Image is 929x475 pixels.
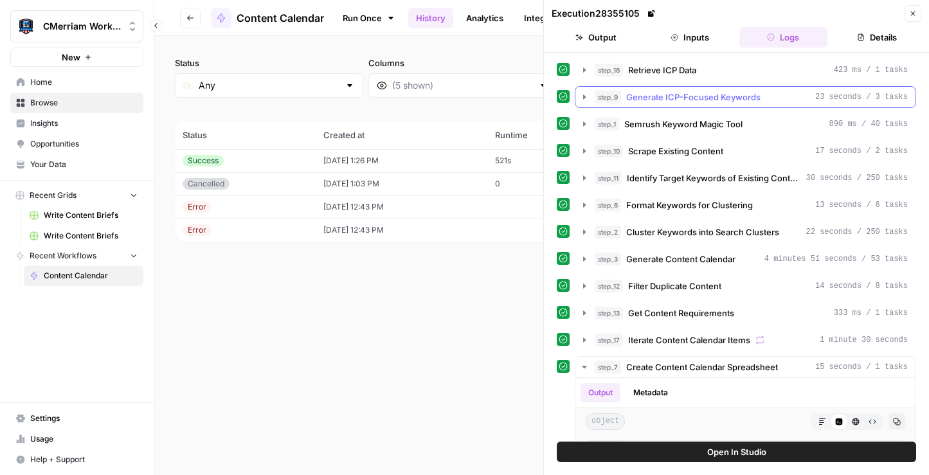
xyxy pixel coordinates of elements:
[586,413,625,430] span: object
[605,441,612,451] span: Toggle code folding, rows 1 through 3
[10,429,143,449] a: Usage
[575,141,915,161] button: 17 seconds / 2 tasks
[30,433,138,445] span: Usage
[30,413,138,424] span: Settings
[44,270,138,282] span: Content Calendar
[199,79,339,92] input: Any
[316,219,487,242] td: [DATE] 12:43 PM
[626,361,778,373] span: Create Content Calendar Spreadsheet
[820,334,908,346] span: 1 minute 30 seconds
[557,442,916,462] button: Open In Studio
[628,280,721,292] span: Filter Duplicate Content
[552,27,640,48] button: Output
[628,334,750,346] span: Iterate Content Calendar Items
[10,10,143,42] button: Workspace: CMerriam Workspace
[30,250,96,262] span: Recent Workflows
[44,230,138,242] span: Write Content Briefs
[575,357,915,377] button: 15 seconds / 1 tasks
[575,195,915,215] button: 13 seconds / 6 tasks
[628,307,734,319] span: Get Content Requirements
[626,253,735,265] span: Generate Content Calendar
[183,224,212,236] div: Error
[595,307,623,319] span: step_13
[24,265,143,286] a: Content Calendar
[487,121,596,149] th: Runtime
[829,118,908,130] span: 890 ms / 40 tasks
[806,172,908,184] span: 30 seconds / 250 tasks
[627,172,801,184] span: Identify Target Keywords of Existing Content
[645,27,734,48] button: Inputs
[175,57,363,69] label: Status
[595,172,622,184] span: step_11
[183,178,230,190] div: Cancelled
[586,441,613,451] div: 1
[10,72,143,93] a: Home
[575,276,915,296] button: 14 seconds / 8 tasks
[30,118,138,129] span: Insights
[30,159,138,170] span: Your Data
[30,190,77,201] span: Recent Grids
[316,172,487,195] td: [DATE] 1:03 PM
[806,226,908,238] span: 22 seconds / 250 tasks
[30,97,138,109] span: Browse
[408,8,453,28] a: History
[764,253,908,265] span: 4 minutes 51 seconds / 53 tasks
[30,76,138,88] span: Home
[595,280,623,292] span: step_12
[626,226,779,238] span: Cluster Keywords into Search Clusters
[815,91,908,103] span: 23 seconds / 3 tasks
[175,98,908,121] span: (4 records)
[316,121,487,149] th: Created at
[10,408,143,429] a: Settings
[595,145,623,157] span: step_10
[392,79,533,92] input: (5 shown)
[815,361,908,373] span: 15 seconds / 1 tasks
[624,118,743,130] span: Semrush Keyword Magic Tool
[24,226,143,246] a: Write Content Briefs
[24,205,143,226] a: Write Content Briefs
[10,48,143,67] button: New
[575,168,915,188] button: 30 seconds / 250 tasks
[628,145,723,157] span: Scrape Existing Content
[595,361,621,373] span: step_7
[595,91,621,103] span: step_9
[575,87,915,107] button: 23 seconds / 3 tasks
[237,10,324,26] span: Content Calendar
[487,172,596,195] td: 0
[595,226,621,238] span: step_2
[815,280,908,292] span: 14 seconds / 8 tasks
[626,199,753,211] span: Format Keywords for Clustering
[833,27,921,48] button: Details
[316,195,487,219] td: [DATE] 12:43 PM
[575,330,915,350] button: 1 minute 30 seconds
[516,8,569,28] a: Integrate
[10,449,143,470] button: Help + Support
[626,91,761,103] span: Generate ICP-Focused Keywords
[368,57,557,69] label: Columns
[581,383,620,402] button: Output
[595,253,621,265] span: step_3
[595,118,619,130] span: step_1
[739,27,828,48] button: Logs
[30,138,138,150] span: Opportunities
[815,199,908,211] span: 13 seconds / 6 tasks
[62,51,80,64] span: New
[43,20,121,33] span: CMerriam Workspace
[834,307,908,319] span: 333 ms / 1 tasks
[575,249,915,269] button: 4 minutes 51 seconds / 53 tasks
[595,334,623,346] span: step_17
[316,149,487,172] td: [DATE] 1:26 PM
[10,154,143,175] a: Your Data
[30,454,138,465] span: Help + Support
[707,445,766,458] span: Open In Studio
[10,113,143,134] a: Insights
[626,383,676,402] button: Metadata
[575,60,915,80] button: 423 ms / 1 tasks
[211,8,324,28] a: Content Calendar
[552,7,658,20] div: Execution 28355105
[595,64,623,76] span: step_16
[183,155,224,166] div: Success
[628,64,696,76] span: Retrieve ICP Data
[175,121,316,149] th: Status
[10,246,143,265] button: Recent Workflows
